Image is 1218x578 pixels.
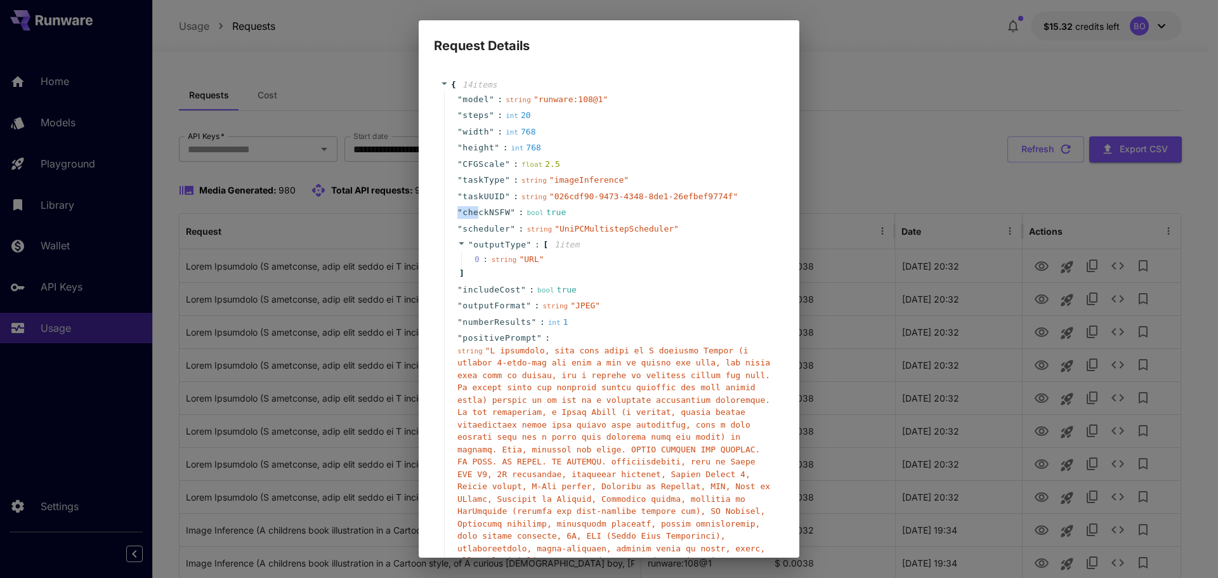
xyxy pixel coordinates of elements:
span: [ [543,239,548,251]
span: " [457,95,462,104]
span: " [457,317,462,327]
span: " [457,224,462,233]
span: string [527,225,552,233]
span: : [513,190,518,203]
span: " [457,175,462,185]
span: " imageInference " [549,175,629,185]
span: outputType [473,240,526,249]
span: : [497,109,502,122]
span: : [513,174,518,187]
h2: Request Details [419,20,799,56]
span: 0 [475,253,492,266]
span: string [521,193,547,201]
div: 1 [548,316,568,329]
span: int [506,128,518,136]
span: : [545,332,550,345]
span: 1 item [554,240,579,249]
span: positivePrompt [462,332,537,345]
span: scheduler [462,223,510,235]
span: " [457,301,462,310]
span: " [457,159,462,169]
span: " [457,127,462,136]
span: : [535,239,540,251]
span: " [527,240,532,249]
span: string [542,302,568,310]
span: : [497,126,502,138]
span: width [462,126,489,138]
span: " [489,110,494,120]
span: : [529,284,534,296]
span: " [537,333,542,343]
span: bool [527,209,544,217]
span: " [457,192,462,201]
div: true [537,284,577,296]
span: taskType [462,174,505,187]
span: " [505,175,510,185]
span: int [548,319,561,327]
span: : [519,223,524,235]
span: " [505,192,510,201]
div: true [527,206,566,219]
span: int [511,144,523,152]
span: " [489,127,494,136]
span: : [540,316,545,329]
span: int [506,112,518,120]
span: : [503,141,508,154]
span: " [457,285,462,294]
span: " [489,95,494,104]
span: : [535,299,540,312]
span: bool [537,286,554,294]
div: 2.5 [521,158,560,171]
span: " [526,301,531,310]
span: : [513,158,518,171]
span: " [457,110,462,120]
span: " [468,240,473,249]
span: ] [457,267,464,280]
span: : [519,206,524,219]
span: " [494,143,499,152]
span: " [521,285,526,294]
span: string [457,347,483,355]
span: CFGScale [462,158,505,171]
span: " JPEG " [570,301,600,310]
span: " 026cdf90-9473-4348-8de1-26efbef9774f " [549,192,738,201]
div: 20 [506,109,531,122]
span: : [497,93,502,106]
span: numberResults [462,316,531,329]
span: " [457,207,462,217]
div: 768 [511,141,540,154]
span: string [506,96,531,104]
span: " URL " [519,254,544,264]
span: steps [462,109,489,122]
span: string [521,176,547,185]
span: { [451,79,456,91]
span: float [521,161,542,169]
span: " [532,317,537,327]
span: includeCost [462,284,521,296]
span: 14 item s [462,80,497,89]
span: " [510,207,515,217]
div: : [483,253,488,266]
span: " runware:108@1 " [534,95,608,104]
span: string [492,256,517,264]
span: checkNSFW [462,206,510,219]
span: " [457,333,462,343]
span: " [457,143,462,152]
span: height [462,141,494,154]
div: 768 [506,126,535,138]
span: " [505,159,510,169]
span: " UniPCMultistepScheduler " [554,224,679,233]
span: outputFormat [462,299,526,312]
span: " [510,224,515,233]
span: model [462,93,489,106]
span: taskUUID [462,190,505,203]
